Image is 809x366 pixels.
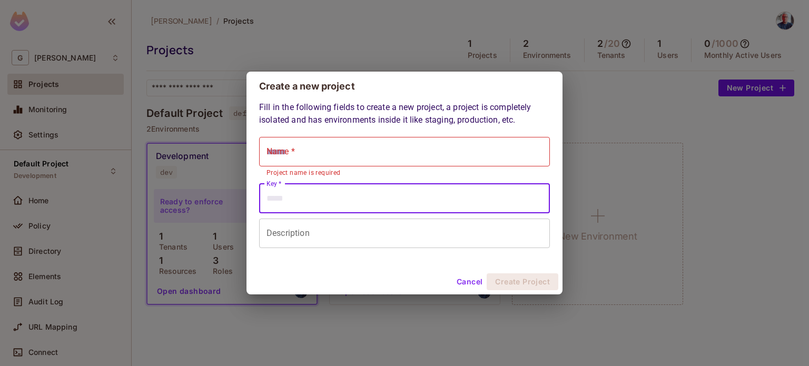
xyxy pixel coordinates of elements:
button: Cancel [452,273,487,290]
label: Key * [267,179,281,188]
p: Project name is required [267,168,542,179]
h2: Create a new project [246,72,563,101]
button: Create Project [487,273,558,290]
div: Fill in the following fields to create a new project, a project is completely isolated and has en... [259,101,550,248]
